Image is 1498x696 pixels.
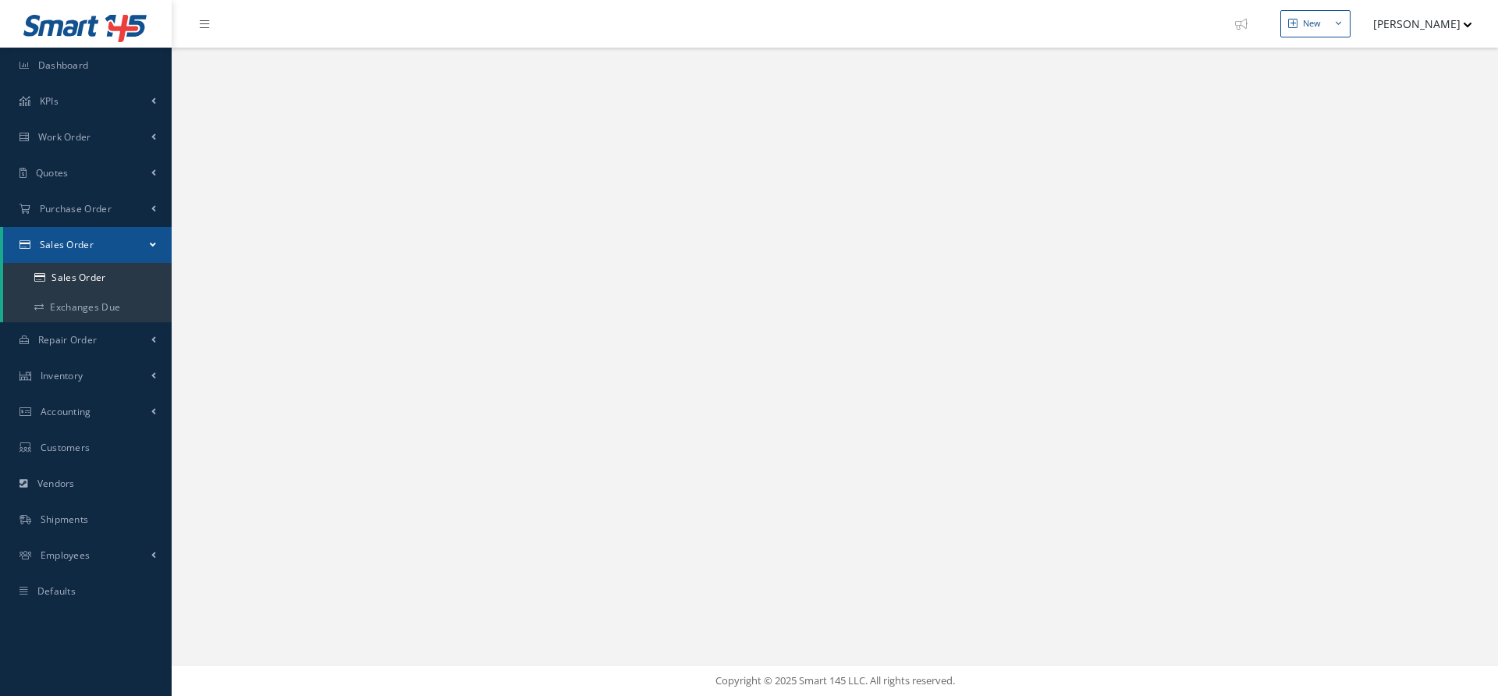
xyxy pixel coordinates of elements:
[3,263,172,293] a: Sales Order
[3,293,172,322] a: Exchanges Due
[40,94,59,108] span: KPIs
[40,238,94,251] span: Sales Order
[41,405,91,418] span: Accounting
[38,333,98,346] span: Repair Order
[41,441,91,454] span: Customers
[1358,9,1472,39] button: [PERSON_NAME]
[1303,17,1321,30] div: New
[36,166,69,179] span: Quotes
[3,227,172,263] a: Sales Order
[41,369,83,382] span: Inventory
[187,673,1482,689] div: Copyright © 2025 Smart 145 LLC. All rights reserved.
[40,202,112,215] span: Purchase Order
[41,513,89,526] span: Shipments
[41,549,91,562] span: Employees
[37,477,75,490] span: Vendors
[38,130,91,144] span: Work Order
[38,59,89,72] span: Dashboard
[1280,10,1351,37] button: New
[37,584,76,598] span: Defaults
